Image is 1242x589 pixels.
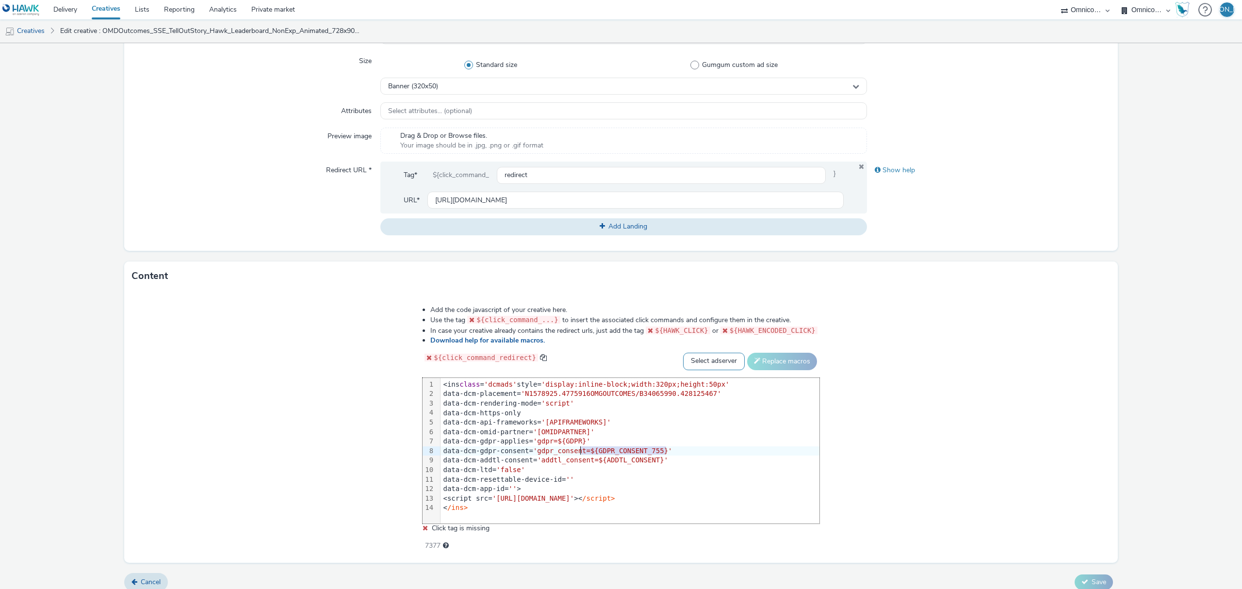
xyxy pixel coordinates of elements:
span: 'dcmads' [484,380,517,388]
h3: Content [131,269,168,283]
div: data-dcm-omid-partner= [441,427,819,437]
div: data-dcm-ltd= [441,465,819,475]
div: 4 [423,408,435,418]
div: <ins = style= [441,380,819,390]
div: ${click_command_ [425,166,497,184]
div: 9 [423,456,435,465]
label: Attributes [337,102,376,116]
span: Click tag is missing [432,524,490,533]
div: 11 [423,475,435,485]
li: Use the tag to insert the associated click commands and configure them in the creative. [430,315,819,325]
button: Add Landing [380,218,867,235]
label: Preview image [324,128,376,141]
div: 2 [423,389,435,399]
div: 12 [423,484,435,494]
span: Drag & Drop or Browse files. [400,131,543,141]
div: Show help [867,162,1111,179]
div: data-dcm-placement= [441,389,819,399]
span: '[URL][DOMAIN_NAME]' [492,494,574,502]
img: mobile [5,27,15,36]
div: data-dcm-api-frameworks= [441,418,819,427]
span: 'addtl_consent=${ADDTL_CONSENT}' [537,456,668,464]
div: data-dcm-addtl-consent= [441,456,819,465]
input: url... [427,192,844,209]
label: Size [355,52,376,66]
span: copy to clipboard [540,354,547,361]
div: 14 [423,503,435,513]
span: ${click_command_...} [476,316,558,324]
div: data-dcm-https-only [441,409,819,418]
span: /ins> [447,504,468,511]
span: '' [566,475,574,483]
div: data-dcm-resettable-device-id= [441,475,819,485]
label: Redirect URL * [322,162,376,175]
div: 8 [423,446,435,456]
span: 'N1578925.4775916OMGOUTCOMES/B34065990.428125467' [521,390,721,397]
div: data-dcm-app-id= > [441,484,819,494]
a: Download help for available macros. [430,336,549,345]
span: ${HAWK_ENCODED_CLICK} [730,327,816,334]
a: Edit creative : OMDOutcomes_SSE_TellOutStory_Hawk_Leaderboard_NonExp_Animated_728x90_0_Standard_2... [55,19,366,43]
span: '[APIFRAMEWORKS]' [541,418,611,426]
span: Your image should be in .jpg, .png or .gif format [400,141,543,150]
span: '' [508,485,517,492]
span: Cancel [141,577,161,587]
img: undefined Logo [2,4,40,16]
span: Gumgum custom ad size [702,60,778,70]
span: Select attributes... (optional) [388,107,472,115]
div: data-dcm-gdpr-consent= [441,446,819,456]
li: In case your creative already contains the redirect urls, just add the tag or [430,326,819,336]
img: Hawk Academy [1175,2,1190,17]
div: < [441,503,819,513]
span: '[OMIDPARTNER]' [533,428,594,436]
a: Hawk Academy [1175,2,1193,17]
div: 7 [423,437,435,446]
span: } [826,166,844,184]
div: 13 [423,494,435,504]
span: 'false' [496,466,525,474]
span: 'gdpr_consent=${GDPR_CONSENT_755}' [533,447,672,455]
button: Replace macros [747,353,817,370]
div: data-dcm-gdpr-applies= [441,437,819,446]
span: 7377 [425,541,441,551]
div: 10 [423,465,435,475]
div: 1 [423,380,435,390]
span: ${HAWK_CLICK} [655,327,708,334]
span: Add Landing [608,222,647,231]
div: 6 [423,427,435,437]
span: Banner (320x50) [388,82,438,91]
span: ${click_command_redirect} [434,354,536,361]
span: class [459,380,480,388]
span: Save [1092,577,1106,587]
span: 'gdpr=${GDPR}' [533,437,590,445]
span: 'display:inline-block;width:320px;height:50px' [541,380,730,388]
li: Add the code javascript of your creative here. [430,305,819,315]
span: /script> [582,494,615,502]
span: Standard size [476,60,517,70]
div: 3 [423,399,435,409]
div: 5 [423,418,435,427]
div: <script src= >< [441,494,819,504]
span: 'script' [541,399,574,407]
div: Maximum recommended length: 3000 characters. [443,541,449,551]
div: data-dcm-rendering-mode= [441,399,819,409]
